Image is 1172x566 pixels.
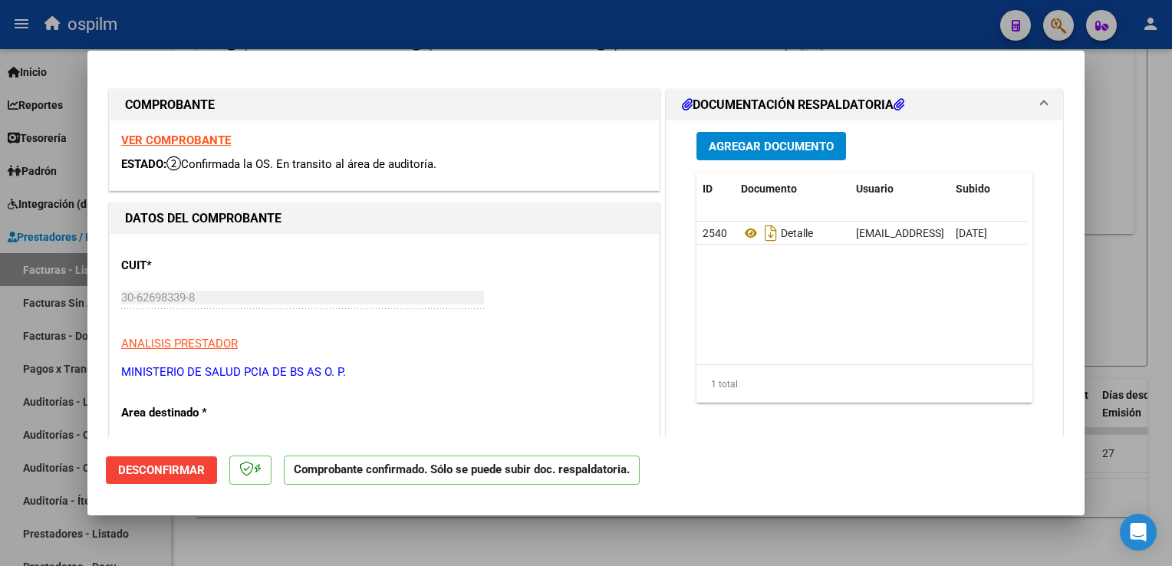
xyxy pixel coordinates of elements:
span: [EMAIL_ADDRESS][DOMAIN_NAME] - [PERSON_NAME] [856,227,1116,239]
datatable-header-cell: Usuario [850,173,950,206]
span: Documento [741,183,797,195]
p: Area destinado * [121,404,279,422]
p: CUIT [121,257,279,275]
div: 1 total [696,365,1032,403]
p: MINISTERIO DE SALUD PCIA DE BS AS O. P. [121,364,647,381]
span: [DATE] [956,227,987,239]
span: Subido [956,183,990,195]
span: Usuario [856,183,894,195]
button: Desconfirmar [106,456,217,484]
strong: COMPROBANTE [125,97,215,112]
span: ID [703,183,713,195]
p: Comprobante confirmado. Sólo se puede subir doc. respaldatoria. [284,456,640,485]
span: Confirmada la OS. En transito al área de auditoría. [166,157,436,171]
datatable-header-cell: Documento [735,173,850,206]
strong: DATOS DEL COMPROBANTE [125,211,281,225]
span: ANALISIS PRESTADOR [121,337,238,350]
datatable-header-cell: ID [696,173,735,206]
mat-expansion-panel-header: DOCUMENTACIÓN RESPALDATORIA [667,90,1062,120]
button: Agregar Documento [696,132,846,160]
div: DOCUMENTACIÓN RESPALDATORIA [667,120,1062,439]
span: Desconfirmar [118,463,205,477]
datatable-header-cell: Acción [1026,173,1103,206]
h1: DOCUMENTACIÓN RESPALDATORIA [682,96,904,114]
a: VER COMPROBANTE [121,133,231,147]
div: Open Intercom Messenger [1120,514,1157,551]
span: ESTADO: [121,157,166,171]
span: Detalle [741,227,813,239]
datatable-header-cell: Subido [950,173,1026,206]
span: Agregar Documento [709,140,834,153]
span: 2540 [703,227,727,239]
i: Descargar documento [761,221,781,245]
